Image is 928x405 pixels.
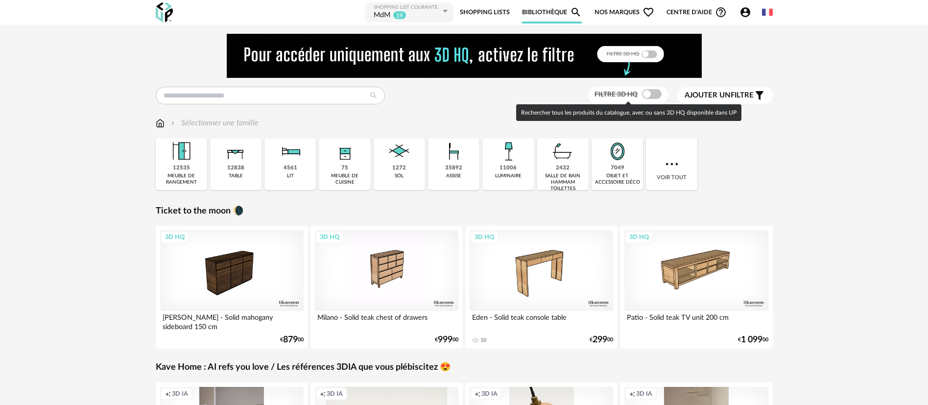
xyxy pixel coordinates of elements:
[392,165,406,172] div: 1272
[315,231,344,243] div: 3D HQ
[283,336,298,343] span: 879
[169,118,259,129] div: Sélectionner une famille
[465,226,618,349] a: 3D HQ Eden - Solid teak console table 10 €29900
[374,11,390,21] div: MdM
[173,165,190,172] div: 12535
[168,138,194,165] img: Meuble%20de%20rangement.png
[762,7,773,18] img: fr
[636,390,652,398] span: 3D IA
[441,138,467,165] img: Assise.png
[470,311,614,331] div: Eden - Solid teak console table
[169,118,177,129] img: svg+xml;base64,PHN2ZyB3aWR0aD0iMTYiIGhlaWdodD0iMTYiIHZpZXdCb3g9IjAgMCAxNiAxNiIgZmlsbD0ibm9uZSIgeG...
[159,173,204,186] div: meuble de rangement
[435,336,458,343] div: € 00
[229,173,243,179] div: table
[172,390,188,398] span: 3D IA
[287,173,294,179] div: lit
[570,6,582,18] span: Magnify icon
[646,138,697,190] div: Voir tout
[522,1,582,24] a: BibliothèqueMagnify icon
[593,336,607,343] span: 299
[475,390,480,398] span: Creation icon
[611,165,624,172] div: 7049
[332,138,358,165] img: Rangement.png
[595,173,640,186] div: objet et accessoire déco
[320,390,326,398] span: Creation icon
[495,173,522,179] div: luminaire
[156,2,173,23] img: OXP
[310,226,463,349] a: 3D HQ Milano - Solid teak chest of drawers €99900
[156,226,309,349] a: 3D HQ [PERSON_NAME] - Solid mahogany sideboard 150 cm €87900
[386,138,412,165] img: Sol.png
[280,336,304,343] div: € 00
[227,165,244,172] div: 12838
[327,390,343,398] span: 3D IA
[393,11,406,20] sup: 19
[480,337,486,344] div: 10
[738,336,768,343] div: € 00
[604,138,631,165] img: Miroir.png
[629,390,635,398] span: Creation icon
[715,6,727,18] span: Help Circle Outline icon
[284,165,297,172] div: 4561
[227,34,702,78] img: NEW%20NEW%20HQ%20NEW_V1.gif
[642,6,654,18] span: Heart Outline icon
[540,173,586,192] div: salle de bain hammam toilettes
[741,336,762,343] span: 1 099
[549,138,576,165] img: Salle%20de%20bain.png
[315,311,459,331] div: Milano - Solid teak chest of drawers
[754,90,765,101] span: Filter icon
[481,390,498,398] span: 3D IA
[446,173,461,179] div: assise
[438,336,452,343] span: 999
[516,104,741,121] div: Rechercher tous les produits du catalogue, avec ou sans 3D HQ disponible dans UP
[685,92,731,99] span: Ajouter un
[395,173,404,179] div: sol
[624,311,768,331] div: Patio - Solid teak TV unit 200 cm
[663,155,681,173] img: more.7b13dc1.svg
[156,118,165,129] img: svg+xml;base64,PHN2ZyB3aWR0aD0iMTYiIGhlaWdodD0iMTciIHZpZXdCb3g9IjAgMCAxNiAxNyIgZmlsbD0ibm9uZSIgeG...
[500,165,517,172] div: 11006
[156,206,243,217] a: Ticket to the moon 🌘
[374,4,440,11] div: Shopping List courante
[277,138,304,165] img: Literie.png
[165,390,171,398] span: Creation icon
[590,336,613,343] div: € 00
[625,231,653,243] div: 3D HQ
[161,231,189,243] div: 3D HQ
[322,173,367,186] div: meuble de cuisine
[222,138,249,165] img: Table.png
[460,1,510,24] a: Shopping Lists
[495,138,522,165] img: Luminaire.png
[160,311,304,331] div: [PERSON_NAME] - Solid mahogany sideboard 150 cm
[685,91,754,100] span: filtre
[156,362,451,373] a: Kave Home : AI refs you love / Les références 3DIA que vous plébiscitez 😍
[445,165,462,172] div: 35892
[556,165,570,172] div: 2432
[341,165,348,172] div: 75
[739,6,756,18] span: Account Circle icon
[739,6,751,18] span: Account Circle icon
[595,91,638,98] span: Filtre 3D HQ
[470,231,499,243] div: 3D HQ
[677,87,773,104] button: Ajouter unfiltre Filter icon
[620,226,773,349] a: 3D HQ Patio - Solid teak TV unit 200 cm €1 09900
[666,6,727,18] span: Centre d'aideHelp Circle Outline icon
[595,1,654,24] span: Nos marques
